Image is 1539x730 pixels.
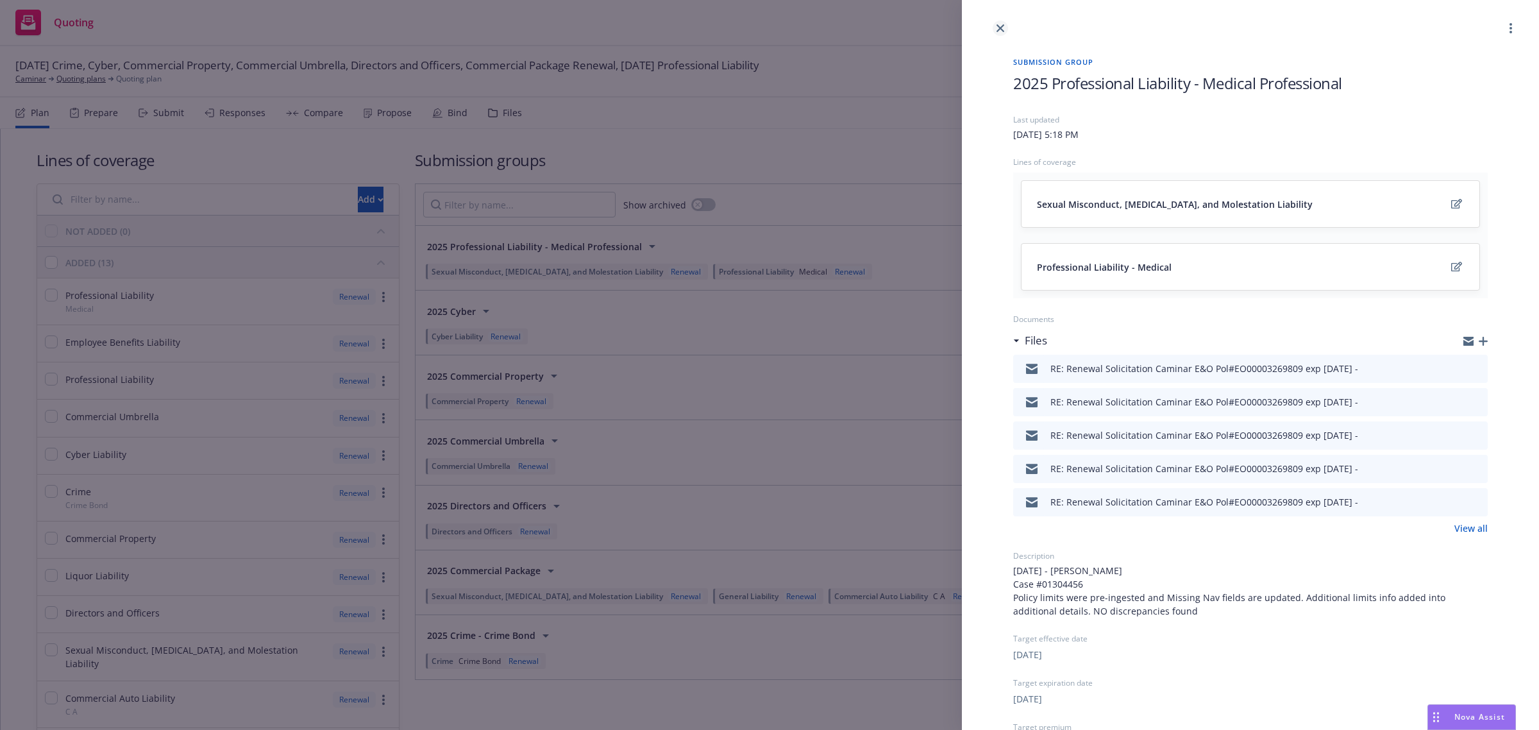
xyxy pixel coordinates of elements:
button: preview file [1471,395,1483,410]
div: RE: Renewal Solicitation Caminar E&O Pol#EO00003269809 exp [DATE] - [1050,395,1358,409]
span: [DATE] - [PERSON_NAME] Case #01304456 Policy limits were pre-ingested and Missing Nav fields are ... [1013,564,1488,618]
span: Nova Assist [1454,711,1505,722]
button: preview file [1471,361,1483,377]
button: preview file [1471,495,1483,510]
div: Last updated [1013,114,1488,125]
div: Drag to move [1428,705,1444,729]
div: Description [1013,550,1488,561]
button: download file [1451,395,1461,410]
div: RE: Renewal Solicitation Caminar E&O Pol#EO00003269809 exp [DATE] - [1050,462,1358,475]
span: Submission group [1013,56,1488,67]
button: download file [1451,495,1461,510]
div: Target effective date [1013,633,1488,644]
button: preview file [1471,428,1483,443]
div: Files [1013,332,1047,349]
button: download file [1451,428,1461,443]
button: download file [1451,361,1461,377]
div: RE: Renewal Solicitation Caminar E&O Pol#EO00003269809 exp [DATE] - [1050,495,1358,509]
button: [DATE] [1013,692,1042,706]
div: [DATE] 5:18 PM [1013,128,1079,141]
a: edit [1449,259,1464,275]
span: Professional Liability - Medical [1037,260,1172,274]
div: RE: Renewal Solicitation Caminar E&O Pol#EO00003269809 exp [DATE] - [1050,362,1358,375]
h3: Files [1025,332,1047,349]
div: RE: Renewal Solicitation Caminar E&O Pol#EO00003269809 exp [DATE] - [1050,429,1358,442]
button: download file [1451,461,1461,477]
button: Nova Assist [1427,704,1516,730]
button: [DATE] [1013,648,1042,661]
span: Sexual Misconduct, [MEDICAL_DATA], and Molestation Liability [1037,198,1313,211]
a: edit [1449,196,1464,212]
div: Target expiration date [1013,677,1488,688]
div: Documents [1013,314,1488,325]
div: Lines of coverage [1013,157,1488,167]
a: close [993,21,1008,36]
a: more [1503,21,1518,36]
button: preview file [1471,461,1483,477]
span: 2025 Professional Liability - Medical Professional [1013,72,1342,94]
a: View all [1454,522,1488,535]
